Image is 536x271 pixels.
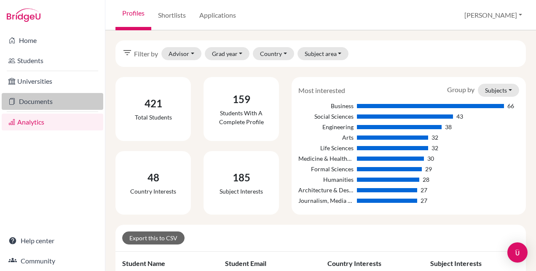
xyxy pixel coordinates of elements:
[421,186,427,194] div: 27
[441,84,525,97] div: Group by
[2,232,103,249] a: Help center
[7,8,40,22] img: Bridge-U
[445,122,452,131] div: 38
[210,109,272,126] div: Students with a complete profile
[134,49,158,59] span: Filter by
[2,73,103,90] a: Universities
[2,114,103,130] a: Analytics
[297,47,349,60] button: Subject area
[2,32,103,49] a: Home
[298,122,354,131] div: Engineering
[220,170,263,185] div: 185
[205,47,250,60] button: Grad year
[461,7,526,23] button: [PERSON_NAME]
[421,196,427,205] div: 27
[425,165,432,173] div: 29
[298,175,354,184] div: Humanities
[122,48,132,58] i: filter_list
[2,252,103,269] a: Community
[431,143,438,152] div: 32
[253,47,294,60] button: Country
[130,170,176,185] div: 48
[161,47,201,60] button: Advisor
[298,143,354,152] div: Life Sciences
[220,187,263,196] div: Subject interests
[456,112,463,121] div: 43
[298,186,354,194] div: Architecture & Design
[122,231,185,244] a: Export this to CSV
[298,154,354,163] div: Medicine & Healthcare
[135,113,172,122] div: Total students
[507,242,528,263] div: Open Intercom Messenger
[2,52,103,69] a: Students
[210,92,272,107] div: 159
[130,187,176,196] div: Country interests
[423,175,429,184] div: 28
[298,101,354,110] div: Business
[2,93,103,110] a: Documents
[135,96,172,111] div: 421
[298,196,354,205] div: Journalism, Media Studies & Communication
[298,133,354,142] div: Arts
[427,154,434,163] div: 30
[478,84,519,97] button: Subjects
[298,165,354,173] div: Formal Sciences
[431,133,438,142] div: 32
[507,101,514,110] div: 66
[298,112,354,121] div: Social Sciences
[292,85,351,96] div: Most interested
